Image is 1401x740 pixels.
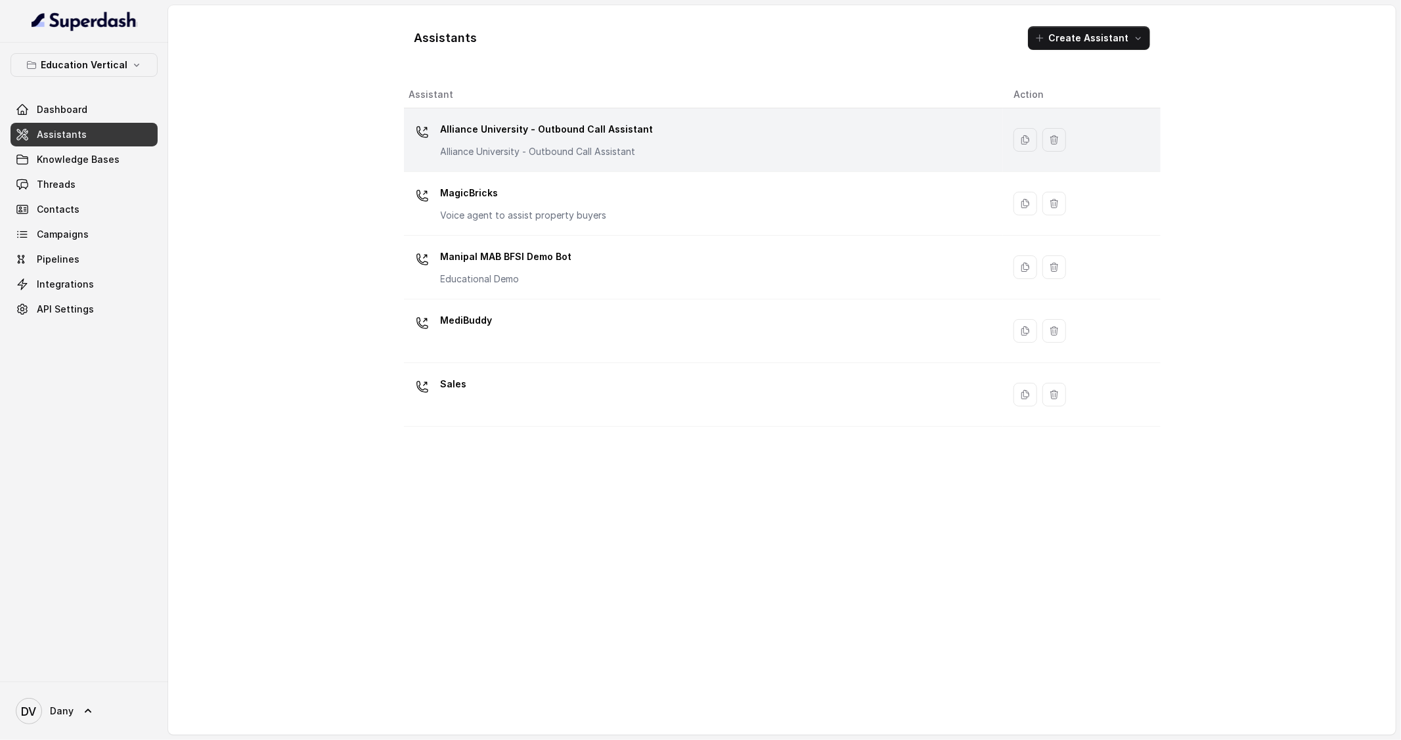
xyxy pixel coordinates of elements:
span: Dashboard [37,103,87,116]
a: Integrations [11,272,158,296]
a: Campaigns [11,223,158,246]
span: Campaigns [37,228,89,241]
img: light.svg [32,11,137,32]
button: Create Assistant [1028,26,1150,50]
h1: Assistants [414,28,478,49]
a: Pipelines [11,248,158,271]
span: Integrations [37,278,94,291]
a: Dashboard [11,98,158,121]
a: Threads [11,173,158,196]
p: Alliance University - Outbound Call Assistant [441,119,654,140]
span: Pipelines [37,253,79,266]
th: Assistant [404,81,1003,108]
span: Dany [50,705,74,718]
a: Dany [11,693,158,729]
p: MagicBricks [441,183,607,204]
a: API Settings [11,297,158,321]
span: API Settings [37,303,94,316]
span: Contacts [37,203,79,216]
p: Education Vertical [41,57,127,73]
text: DV [22,705,37,718]
p: MediBuddy [441,310,493,331]
th: Action [1003,81,1161,108]
a: Knowledge Bases [11,148,158,171]
p: Educational Demo [441,272,572,286]
span: Knowledge Bases [37,153,120,166]
span: Threads [37,178,76,191]
a: Assistants [11,123,158,146]
button: Education Vertical [11,53,158,77]
p: Voice agent to assist property buyers [441,209,607,222]
a: Contacts [11,198,158,221]
span: Assistants [37,128,87,141]
p: Sales [441,374,467,395]
p: Alliance University - Outbound Call Assistant [441,145,654,158]
p: Manipal MAB BFSI Demo Bot [441,246,572,267]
